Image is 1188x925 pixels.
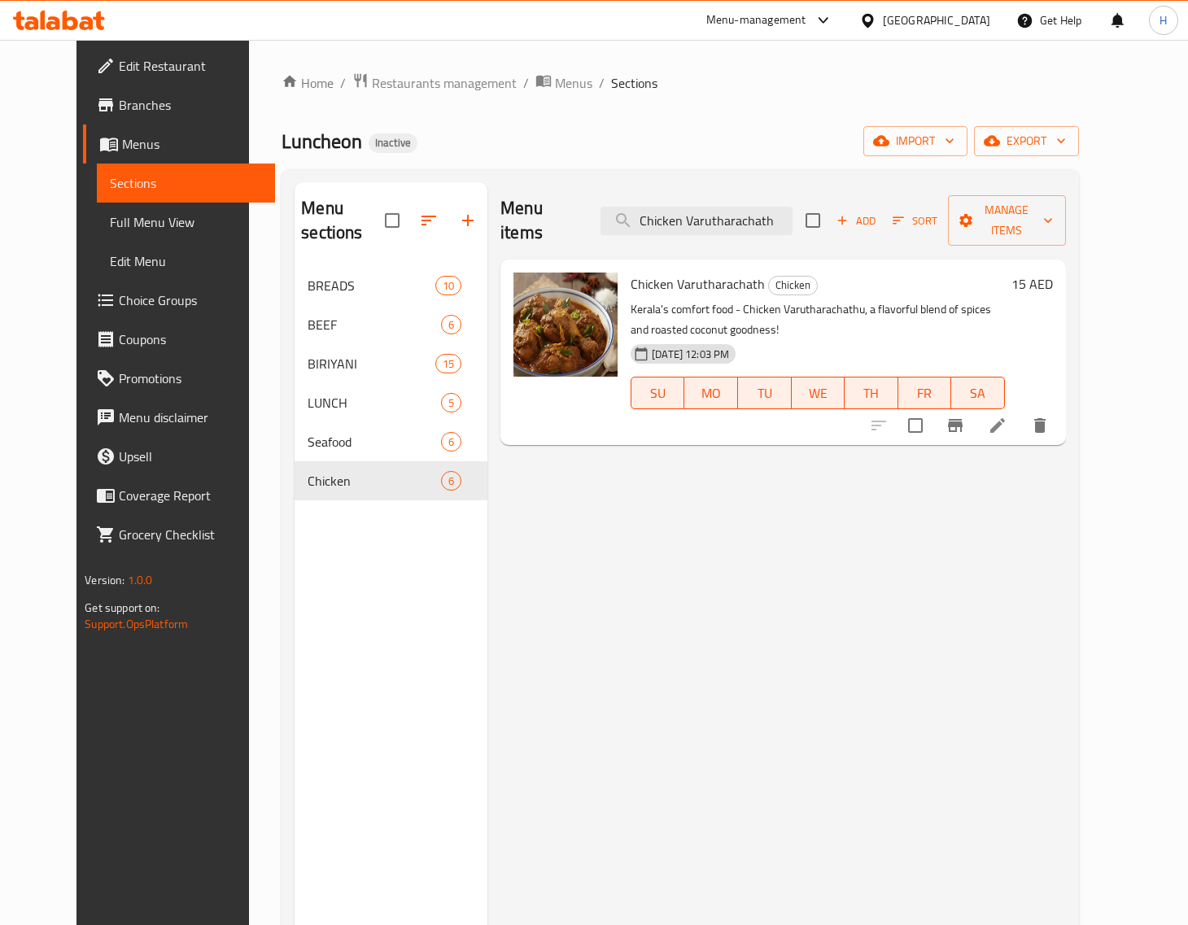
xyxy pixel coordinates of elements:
span: Sort items [882,208,948,233]
div: Seafood6 [295,422,487,461]
a: Edit Restaurant [83,46,275,85]
a: Coupons [83,320,275,359]
span: Manage items [961,200,1053,241]
button: SA [951,377,1005,409]
img: Chicken Varutharachath [513,273,618,377]
button: Add [830,208,882,233]
h2: Menu sections [301,196,385,245]
span: H [1160,11,1167,29]
nav: Menu sections [295,260,487,507]
span: Restaurants management [372,73,517,93]
div: items [435,354,461,373]
a: Upsell [83,437,275,476]
span: Edit Restaurant [119,56,262,76]
a: Home [282,73,334,93]
span: 6 [442,434,461,450]
span: 6 [442,317,461,333]
button: delete [1020,406,1059,445]
span: Chicken [308,471,441,491]
span: 5 [442,395,461,411]
a: Coverage Report [83,476,275,515]
div: BEEF6 [295,305,487,344]
button: export [974,126,1079,156]
div: Chicken [768,276,818,295]
span: 1.0.0 [128,569,153,591]
button: Sort [889,208,941,233]
button: MO [684,377,738,409]
span: Branches [119,95,262,115]
a: Choice Groups [83,281,275,320]
span: Upsell [119,447,262,466]
span: Choice Groups [119,290,262,310]
div: items [435,276,461,295]
span: Select section [796,203,830,238]
button: TU [738,377,792,409]
span: Sections [110,173,262,193]
a: Menu disclaimer [83,398,275,437]
button: Manage items [948,195,1066,246]
li: / [599,73,605,93]
span: TH [851,382,892,405]
div: BREADS [308,276,435,295]
span: Get support on: [85,597,159,618]
span: WE [798,382,839,405]
span: Menu disclaimer [119,408,262,427]
button: Branch-specific-item [936,406,975,445]
span: BIRIYANI [308,354,435,373]
span: Select to update [898,408,932,443]
li: / [340,73,346,93]
div: [GEOGRAPHIC_DATA] [883,11,990,29]
span: Sort sections [409,201,448,240]
span: Luncheon [282,123,362,159]
span: Inactive [369,136,417,150]
span: Grocery Checklist [119,525,262,544]
a: Sections [97,164,275,203]
span: Coverage Report [119,486,262,505]
span: LUNCH [308,393,441,412]
div: LUNCH5 [295,383,487,422]
span: Menus [555,73,592,93]
h6: 15 AED [1011,273,1053,295]
a: Branches [83,85,275,124]
a: Support.OpsPlatform [85,613,188,635]
span: Sections [611,73,657,93]
a: Menus [535,72,592,94]
span: Menus [122,134,262,154]
span: Coupons [119,329,262,349]
span: TU [745,382,785,405]
button: WE [792,377,845,409]
span: Chicken Varutharachath [631,272,765,296]
span: Select all sections [375,203,409,238]
p: Kerala's comfort food - Chicken Varutharachathu, a flavorful blend of spices and roasted coconut ... [631,299,1005,340]
div: items [441,432,461,452]
div: items [441,471,461,491]
div: items [441,393,461,412]
a: Full Menu View [97,203,275,242]
div: Inactive [369,133,417,153]
span: BEEF [308,315,441,334]
nav: breadcrumb [282,72,1078,94]
a: Grocery Checklist [83,515,275,554]
div: Chicken6 [295,461,487,500]
button: import [863,126,967,156]
span: Version: [85,569,124,591]
span: export [987,131,1066,151]
input: search [601,207,793,235]
span: Add item [830,208,882,233]
li: / [523,73,529,93]
span: Full Menu View [110,212,262,232]
span: MO [691,382,732,405]
span: 15 [436,356,461,372]
span: import [876,131,954,151]
a: Edit Menu [97,242,275,281]
span: Sort [893,212,937,230]
span: Seafood [308,432,441,452]
a: Menus [83,124,275,164]
button: Add section [448,201,487,240]
span: Chicken [769,276,817,295]
span: Edit Menu [110,251,262,271]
